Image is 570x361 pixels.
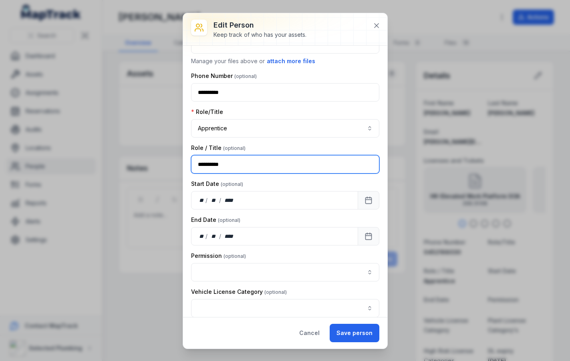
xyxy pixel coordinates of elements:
[219,196,222,204] div: /
[191,288,287,296] label: Vehicle License Category
[191,216,240,224] label: End Date
[191,252,246,260] label: Permission
[266,57,316,66] button: attach more files
[208,232,219,240] div: month,
[198,196,206,204] div: day,
[191,72,257,80] label: Phone Number
[213,31,306,39] div: Keep track of who has your assets.
[222,196,237,204] div: year,
[191,57,379,66] p: Manage your files above or
[358,227,379,245] button: Calendar
[191,108,223,116] label: Role/Title
[191,180,243,188] label: Start Date
[292,324,326,342] button: Cancel
[330,324,379,342] button: Save person
[358,191,379,209] button: Calendar
[213,20,306,31] h3: Edit person
[191,119,379,138] button: Apprentice
[219,232,222,240] div: /
[205,232,208,240] div: /
[222,232,237,240] div: year,
[208,196,219,204] div: month,
[191,144,246,152] label: Role / Title
[205,196,208,204] div: /
[198,232,206,240] div: day,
